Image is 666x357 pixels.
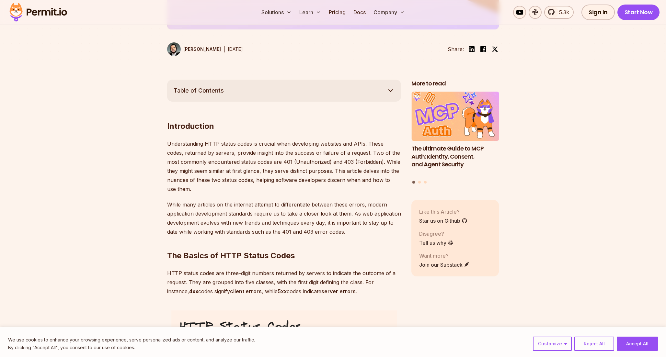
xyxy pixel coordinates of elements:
button: Company [371,6,408,19]
button: Solutions [259,6,294,19]
h2: The Basics of HTTP Status Codes [167,225,401,261]
h3: The Ultimate Guide to MCP Auth: Identity, Consent, and Agent Security [411,145,499,169]
button: Go to slide 2 [418,181,421,184]
img: facebook [479,45,487,53]
button: Go to slide 3 [424,181,427,184]
p: Disagree? [419,230,454,238]
a: Join our Substack [419,261,470,269]
strong: 4xx [189,288,198,295]
button: Customize [533,337,572,351]
a: Start Now [617,5,660,20]
h2: Introduction [167,95,401,131]
a: Star us on Github [419,217,467,225]
img: Permit logo [6,1,70,23]
img: linkedin [468,45,476,53]
p: Understanding HTTP status codes is crucial when developing websites and APIs. These codes, return... [167,139,401,194]
img: Gabriel L. Manor [167,42,181,56]
time: [DATE] [228,46,243,52]
p: While many articles on the internet attempt to differentiate between these errors, modern applica... [167,200,401,236]
button: Reject All [574,337,614,351]
strong: 5xx [278,288,287,295]
span: 5.3k [555,8,569,16]
strong: client errors [230,288,262,295]
a: Sign In [581,5,615,20]
li: Share: [448,45,464,53]
img: twitter [492,46,498,52]
button: Accept All [617,337,658,351]
div: | [224,45,225,53]
a: Pricing [326,6,348,19]
div: Posts [411,92,499,184]
p: By clicking "Accept All", you consent to our use of cookies. [8,344,255,351]
button: Go to slide 1 [412,181,415,184]
a: Tell us why [419,239,454,247]
h2: More to read [411,80,499,88]
button: Table of Contents [167,80,401,102]
a: 5.3k [544,6,574,19]
p: Like this Article? [419,208,467,216]
a: Docs [351,6,368,19]
a: [PERSON_NAME] [167,42,221,56]
img: The Ultimate Guide to MCP Auth: Identity, Consent, and Agent Security [411,92,499,141]
strong: server errors [321,288,356,295]
span: Table of Contents [174,86,224,95]
p: We use cookies to enhance your browsing experience, serve personalized ads or content, and analyz... [8,336,255,344]
p: Want more? [419,252,470,260]
p: HTTP status codes are three-digit numbers returned by servers to indicate the outcome of a reques... [167,269,401,296]
button: Learn [297,6,324,19]
li: 1 of 3 [411,92,499,177]
p: [PERSON_NAME] [183,46,221,52]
